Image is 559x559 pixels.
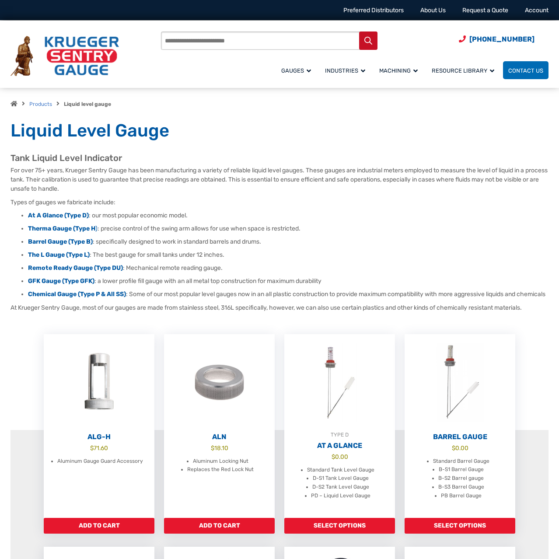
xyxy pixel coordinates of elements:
img: Krueger Sentry Gauge [10,36,119,76]
li: : Mechanical remote reading gauge. [28,264,549,273]
img: At A Glance [284,334,395,430]
li: PB Barrel Gauge [441,492,482,500]
a: Barrel Gauge $0.00 Standard Barrel Gauge B-S1 Barrel Gauge B-S2 Barrel gauge B-S3 Barrel Gauge PB... [405,334,515,518]
img: ALN [164,334,275,430]
a: Resource Library [426,60,503,80]
a: The L Gauge (Type L) [28,251,90,259]
h2: At A Glance [284,441,395,450]
span: $ [452,444,455,451]
li: : specifically designed to work in standard barrels and drums. [28,238,549,246]
bdi: 18.10 [211,444,228,451]
a: GFK Gauge (Type GFK) [28,277,94,285]
p: Types of gauges we fabricate include: [10,198,549,207]
img: ALG-OF [44,334,154,430]
li: PD – Liquid Level Gauge [311,492,370,500]
span: [PHONE_NUMBER] [469,35,535,43]
a: Preferred Distributors [343,7,404,14]
li: : Some of our most popular level gauges now in an all plastic construction to provide maximum com... [28,290,549,299]
li: D-S2 Tank Level Gauge [312,483,369,492]
li: : a lower profile fill gauge with an all metal top construction for maximum durability [28,277,549,286]
a: ALG-H $71.60 Aluminum Gauge Guard Accessory [44,334,154,518]
a: Machining [374,60,426,80]
a: Contact Us [503,61,549,79]
li: D-S1 Tank Level Gauge [313,474,369,483]
a: Therma Gauge (Type H) [28,225,98,232]
li: : The best gauge for small tanks under 12 inches. [28,251,549,259]
li: Aluminum Gauge Guard Accessory [57,457,143,466]
li: : precise control of the swing arm allows for use when space is restricted. [28,224,549,233]
span: Contact Us [508,67,543,74]
h2: ALN [164,433,275,441]
a: Industries [320,60,374,80]
a: Chemical Gauge (Type P & All SS) [28,290,126,298]
bdi: 0.00 [332,453,348,460]
h1: Liquid Level Gauge [10,120,549,142]
li: Aluminum Locking Nut [193,457,248,466]
p: At Krueger Sentry Gauge, most of our gauges are made from stainless steel, 316L specifically, how... [10,303,549,312]
div: TYPE D [284,430,395,439]
li: Replaces the Red Lock Nut [187,465,254,474]
a: Phone Number (920) 434-8860 [459,34,535,45]
span: $ [332,453,335,460]
a: TYPE DAt A Glance $0.00 Standard Tank Level Gauge D-S1 Tank Level Gauge D-S2 Tank Level Gauge PD ... [284,334,395,518]
a: ALN $18.10 Aluminum Locking Nut Replaces the Red Lock Nut [164,334,275,518]
span: Machining [379,67,418,74]
a: At A Glance (Type D) [28,212,89,219]
span: Resource Library [432,67,494,74]
a: Gauges [276,60,320,80]
h2: Barrel Gauge [405,433,515,441]
span: Gauges [281,67,311,74]
li: : our most popular economic model. [28,211,549,220]
li: B-S1 Barrel Gauge [439,465,484,474]
a: Account [525,7,549,14]
li: B-S3 Barrel Gauge [438,483,484,492]
bdi: 0.00 [452,444,468,451]
a: Request a Quote [462,7,508,14]
li: B-S2 Barrel gauge [438,474,484,483]
a: Add to cart: “ALN” [164,518,275,534]
h2: ALG-H [44,433,154,441]
strong: Liquid level gauge [64,101,111,107]
p: For over 75+ years, Krueger Sentry Gauge has been manufacturing a variety of reliable liquid leve... [10,166,549,193]
li: Standard Tank Level Gauge [307,466,374,475]
span: $ [211,444,214,451]
a: Add to cart: “At A Glance” [284,518,395,534]
strong: Therma Gauge (Type H [28,225,95,232]
h2: Tank Liquid Level Indicator [10,153,549,164]
a: Barrel Gauge (Type B) [28,238,93,245]
img: Barrel Gauge [405,334,515,430]
bdi: 71.60 [90,444,108,451]
span: Industries [325,67,365,74]
li: Standard Barrel Gauge [433,457,489,466]
a: Add to cart: “ALG-H” [44,518,154,534]
span: $ [90,444,94,451]
a: Add to cart: “Barrel Gauge” [405,518,515,534]
a: About Us [420,7,446,14]
a: Products [29,101,52,107]
a: Remote Ready Gauge (Type DU) [28,264,123,272]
